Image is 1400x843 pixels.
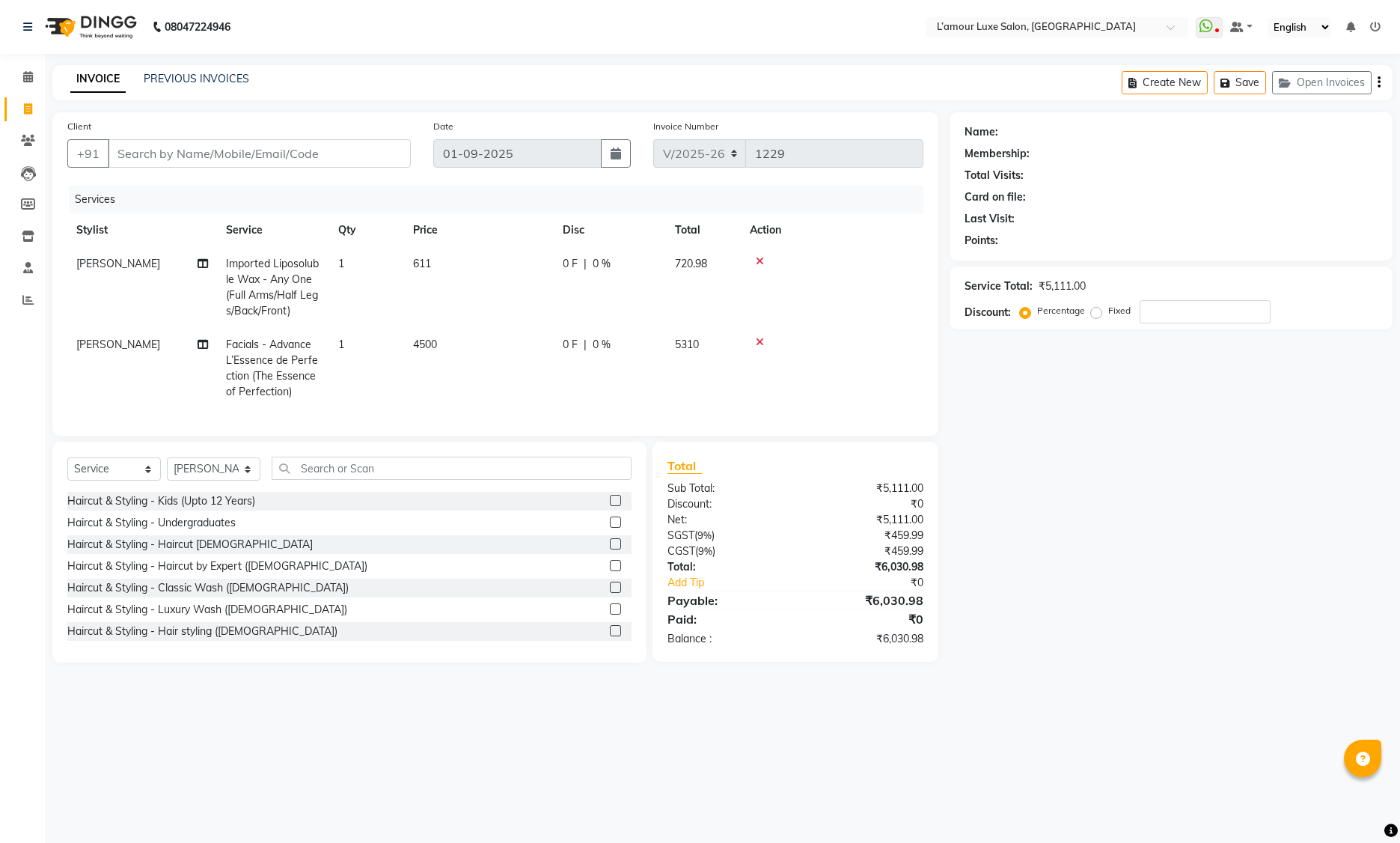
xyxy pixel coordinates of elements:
[67,559,367,574] div: Haircut & Styling - Haircut by Expert ([DEMOGRAPHIC_DATA])
[675,338,699,351] span: 5310
[338,338,344,351] span: 1
[965,189,1026,205] div: Card on file:
[965,168,1024,183] div: Total Visits:
[1214,71,1266,94] button: Save
[1272,71,1372,94] button: Open Invoices
[667,529,694,542] span: SGST
[795,481,935,496] div: ₹5,111.00
[795,631,935,647] div: ₹6,030.98
[965,279,1033,294] div: Service Total:
[667,458,702,474] span: Total
[795,512,935,528] div: ₹5,111.00
[67,493,255,509] div: Haircut & Styling - Kids (Upto 12 Years)
[67,624,337,639] div: Haircut & Styling - Hair styling ([DEMOGRAPHIC_DATA])
[584,337,587,353] span: |
[226,338,318,398] span: Facials - Advance L’Essence de Perfection (The Essence of Perfection)
[67,602,347,618] div: Haircut & Styling - Luxury Wash ([DEMOGRAPHIC_DATA])
[413,338,437,351] span: 4500
[656,544,795,559] div: ( )
[653,120,718,133] label: Invoice Number
[656,528,795,544] div: ( )
[795,544,935,559] div: ₹459.99
[1337,783,1385,828] iframe: chat widget
[656,559,795,575] div: Total:
[697,529,712,541] span: 9%
[563,337,578,353] span: 0 F
[1122,71,1208,94] button: Create New
[1037,304,1085,317] label: Percentage
[795,528,935,544] div: ₹459.99
[144,72,249,85] a: PREVIOUS INVOICES
[656,512,795,528] div: Net:
[226,257,319,317] span: Imported Liposoluble Wax - Any One (Full Arms/Half Legs/Back/Front)
[404,213,554,247] th: Price
[667,544,695,558] span: CGST
[554,213,666,247] th: Disc
[819,575,935,591] div: ₹0
[76,257,160,270] span: [PERSON_NAME]
[741,213,923,247] th: Action
[67,120,91,133] label: Client
[593,337,611,353] span: 0 %
[38,6,141,48] img: logo
[593,256,611,272] span: 0 %
[795,496,935,512] div: ₹0
[67,537,313,553] div: Haircut & Styling - Haircut [DEMOGRAPHIC_DATA]
[666,213,741,247] th: Total
[217,213,329,247] th: Service
[675,257,707,270] span: 720.98
[698,545,712,557] span: 9%
[656,591,795,609] div: Payable:
[584,256,587,272] span: |
[1108,304,1131,317] label: Fixed
[795,591,935,609] div: ₹6,030.98
[656,496,795,512] div: Discount:
[338,257,344,270] span: 1
[272,457,632,480] input: Search or Scan
[1039,279,1086,294] div: ₹5,111.00
[69,186,935,213] div: Services
[165,6,230,48] b: 08047224946
[433,120,453,133] label: Date
[76,338,160,351] span: [PERSON_NAME]
[965,305,1011,320] div: Discount:
[329,213,404,247] th: Qty
[67,139,109,168] button: +91
[413,257,431,270] span: 611
[67,515,236,531] div: Haircut & Styling - Undergraduates
[965,233,998,249] div: Points:
[108,139,411,168] input: Search by Name/Mobile/Email/Code
[795,559,935,575] div: ₹6,030.98
[67,213,217,247] th: Stylist
[965,124,998,140] div: Name:
[965,211,1015,227] div: Last Visit:
[795,610,935,628] div: ₹0
[70,66,126,93] a: INVOICE
[563,256,578,272] span: 0 F
[656,610,795,628] div: Paid:
[656,631,795,647] div: Balance :
[67,580,349,596] div: Haircut & Styling - Classic Wash ([DEMOGRAPHIC_DATA])
[656,575,819,591] a: Add Tip
[656,481,795,496] div: Sub Total:
[965,146,1030,162] div: Membership:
